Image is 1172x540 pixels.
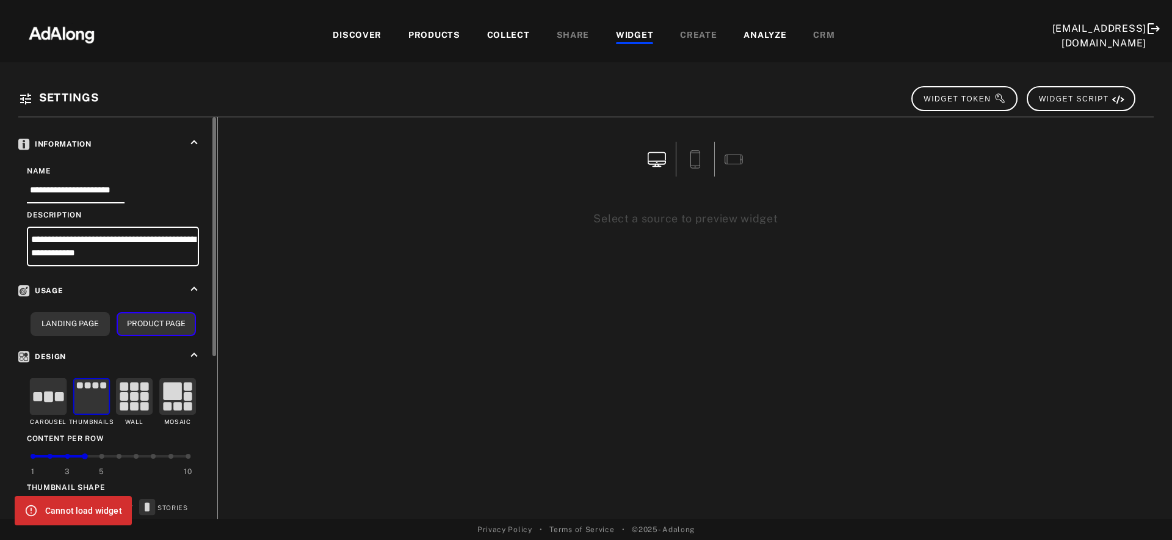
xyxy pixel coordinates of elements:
[27,433,199,444] div: Content per row
[99,466,104,477] div: 5
[139,499,188,517] div: STORIES
[743,29,786,43] div: ANALYZE
[477,524,532,535] a: Privacy Policy
[27,210,199,221] div: Description
[31,312,110,336] button: Landing Page
[616,29,653,43] div: WIDGET
[39,91,99,104] span: Settings
[911,86,1018,111] button: WIDGET TOKEN
[813,29,834,43] div: CRM
[540,524,543,535] span: •
[187,348,201,362] i: keyboard_arrow_up
[164,418,191,427] div: Mosaic
[18,352,66,361] span: Design
[557,29,590,43] div: SHARE
[187,282,201,296] i: keyboard_arrow_up
[69,418,114,427] div: Thumbnails
[622,524,625,535] span: •
[27,482,199,493] div: Thumbnail Shape
[396,210,976,227] div: Select a source to preview widget
[27,166,199,177] div: Name
[924,95,1006,103] span: WIDGET TOKEN
[680,29,717,43] div: CREATE
[487,29,530,43] div: COLLECT
[1027,86,1135,111] button: WIDGET SCRIPT
[30,418,67,427] div: Carousel
[18,140,92,148] span: Information
[18,286,63,295] span: Usage
[549,524,614,535] a: Terms of Service
[632,524,695,535] span: © 2025 - Adalong
[187,136,201,149] i: keyboard_arrow_up
[117,312,196,336] button: Product Page
[1052,21,1147,51] div: [EMAIL_ADDRESS][DOMAIN_NAME]
[8,15,115,52] img: 63233d7d88ed69de3c212112c67096b6.png
[1111,481,1172,540] iframe: Chat Widget
[45,500,122,522] div: Cannot load widget
[65,466,70,477] div: 3
[333,29,382,43] div: DISCOVER
[125,418,143,427] div: Wall
[184,466,192,477] div: 10
[1039,95,1124,103] span: WIDGET SCRIPT
[31,466,35,477] div: 1
[408,29,460,43] div: PRODUCTS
